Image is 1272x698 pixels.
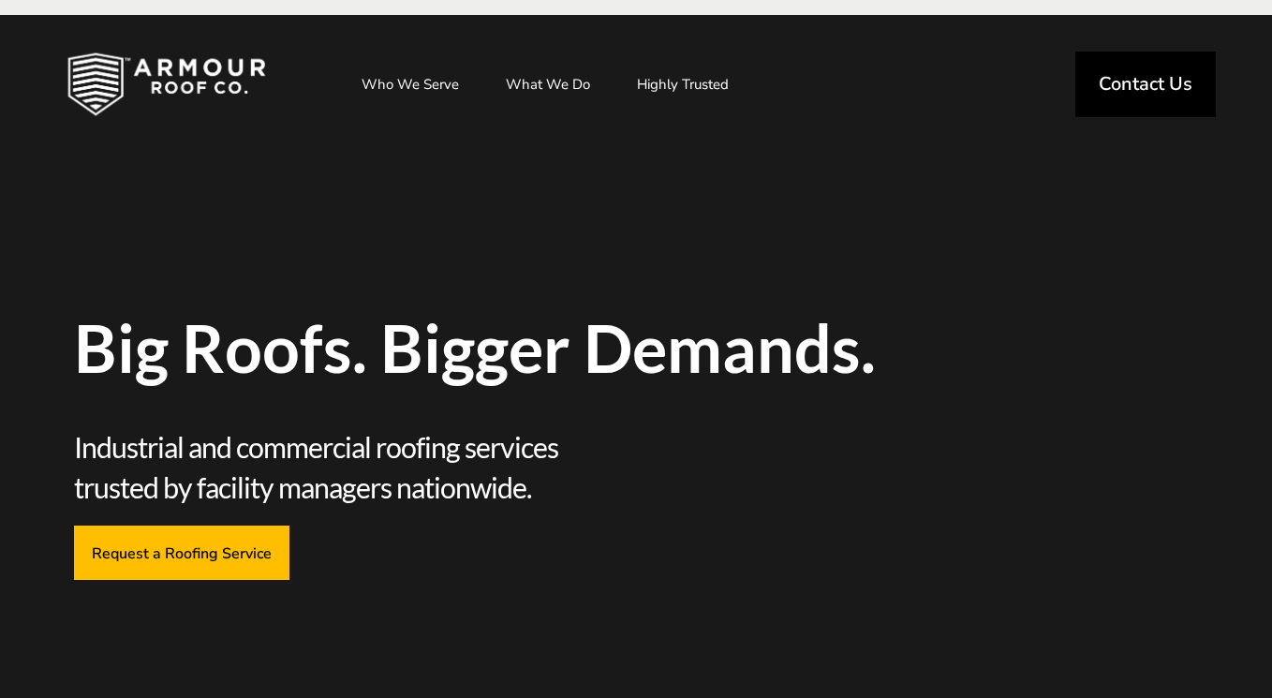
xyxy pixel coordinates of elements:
[343,61,478,108] a: Who We Serve
[37,37,296,131] img: Industrial and Commercial Roofing Company | Armour Roof Co.
[74,427,636,507] span: Industrial and commercial roofing services trusted by facility managers nationwide.
[1099,75,1192,94] span: Contact Us
[74,526,289,579] a: Request a Roofing Service
[92,543,272,561] span: Request a Roofing Service
[74,315,1198,380] span: Big Roofs. Bigger Demands.
[487,61,609,108] a: What We Do
[618,61,747,108] a: Highly Trusted
[1075,52,1216,117] a: Contact Us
